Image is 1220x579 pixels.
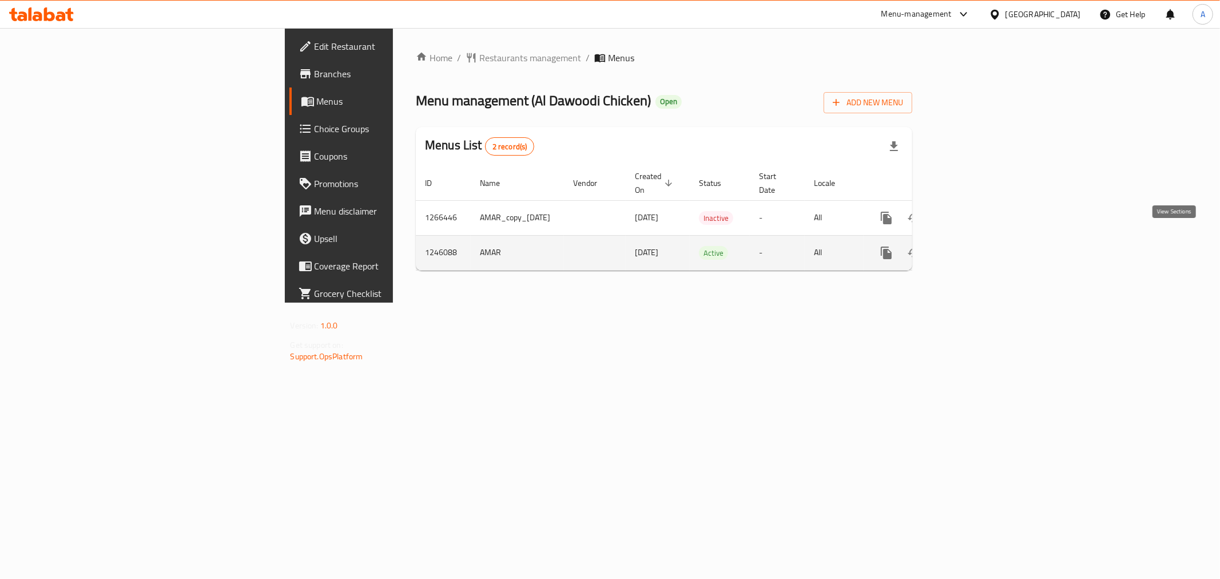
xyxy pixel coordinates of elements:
[315,232,479,245] span: Upsell
[416,51,912,65] nav: breadcrumb
[805,200,864,235] td: All
[824,92,912,113] button: Add New Menu
[289,252,488,280] a: Coverage Report
[873,239,900,267] button: more
[480,176,515,190] span: Name
[315,259,479,273] span: Coverage Report
[289,280,488,307] a: Grocery Checklist
[573,176,612,190] span: Vendor
[416,166,992,271] table: enhanced table
[699,176,736,190] span: Status
[315,67,479,81] span: Branches
[289,225,488,252] a: Upsell
[289,88,488,115] a: Menus
[289,142,488,170] a: Coupons
[833,96,903,110] span: Add New Menu
[315,287,479,300] span: Grocery Checklist
[655,95,682,109] div: Open
[466,51,581,65] a: Restaurants management
[315,177,479,191] span: Promotions
[291,318,319,333] span: Version:
[635,210,658,225] span: [DATE]
[315,204,479,218] span: Menu disclaimer
[289,170,488,197] a: Promotions
[425,137,534,156] h2: Menus List
[1006,8,1081,21] div: [GEOGRAPHIC_DATA]
[315,122,479,136] span: Choice Groups
[699,211,733,225] div: Inactive
[750,200,805,235] td: -
[805,235,864,270] td: All
[814,176,850,190] span: Locale
[291,338,343,352] span: Get support on:
[900,204,928,232] button: Change Status
[289,115,488,142] a: Choice Groups
[655,97,682,106] span: Open
[315,39,479,53] span: Edit Restaurant
[289,197,488,225] a: Menu disclaimer
[289,60,488,88] a: Branches
[635,169,676,197] span: Created On
[880,133,908,160] div: Export file
[608,51,634,65] span: Menus
[291,349,363,364] a: Support.OpsPlatform
[635,245,658,260] span: [DATE]
[881,7,952,21] div: Menu-management
[864,166,992,201] th: Actions
[873,204,900,232] button: more
[416,88,651,113] span: Menu management ( Al Dawoodi Chicken )
[1201,8,1205,21] span: A
[479,51,581,65] span: Restaurants management
[485,137,535,156] div: Total records count
[900,239,928,267] button: Change Status
[586,51,590,65] li: /
[750,235,805,270] td: -
[471,200,564,235] td: AMAR_copy_[DATE]
[317,94,479,108] span: Menus
[320,318,338,333] span: 1.0.0
[289,33,488,60] a: Edit Restaurant
[471,235,564,270] td: AMAR
[425,176,447,190] span: ID
[699,247,728,260] span: Active
[486,141,534,152] span: 2 record(s)
[699,212,733,225] span: Inactive
[315,149,479,163] span: Coupons
[759,169,791,197] span: Start Date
